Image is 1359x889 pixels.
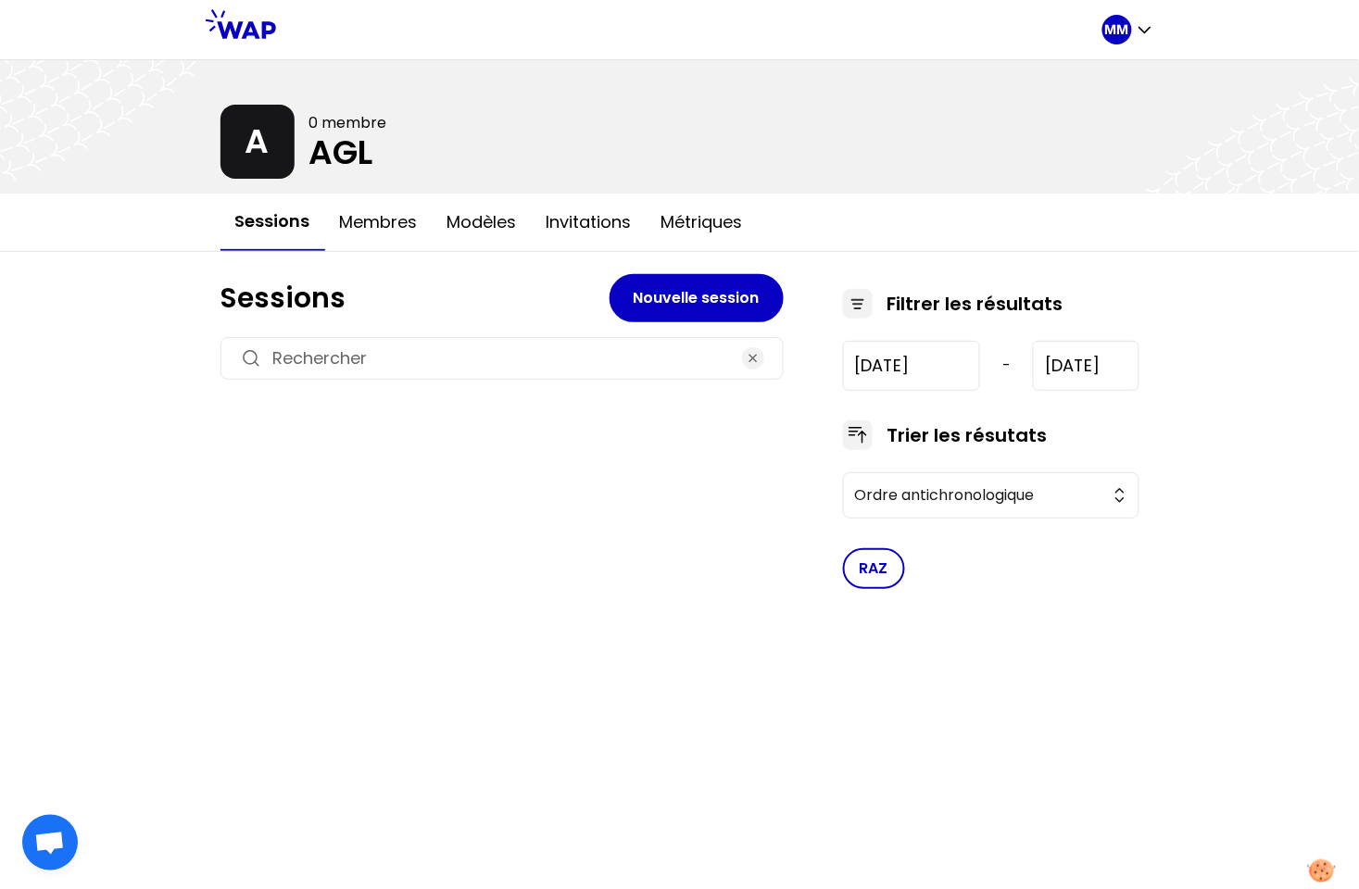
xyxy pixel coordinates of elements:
div: Ouvrir le chat [22,815,78,870]
input: YYYY-M-D [843,341,981,391]
button: Membres [325,194,433,250]
button: Nouvelle session [610,274,784,322]
span: Ordre antichronologique [855,484,1101,507]
input: Rechercher [273,345,731,371]
button: Sessions [220,194,325,251]
input: YYYY-M-D [1033,341,1139,391]
button: MM [1102,15,1154,44]
p: MM [1105,20,1129,39]
h1: Sessions [220,282,610,315]
button: Modèles [433,194,532,250]
h3: Trier les résutats [887,422,1048,448]
button: Métriques [647,194,758,250]
span: - [1002,355,1011,377]
button: Invitations [532,194,647,250]
button: RAZ [843,548,905,589]
h3: Filtrer les résultats [887,291,1063,317]
button: Ordre antichronologique [843,472,1139,519]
